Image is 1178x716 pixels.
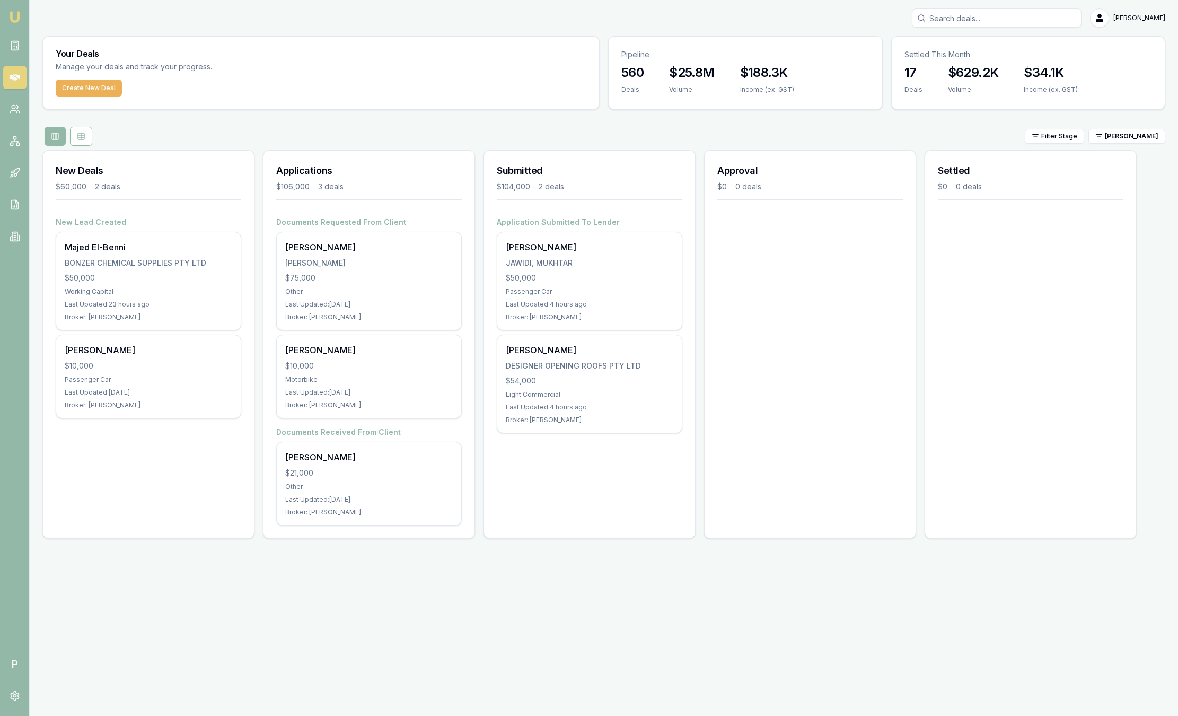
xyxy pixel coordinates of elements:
[276,181,310,192] div: $106,000
[621,64,644,81] h3: 560
[506,376,673,386] div: $54,000
[912,8,1082,28] input: Search deals
[1088,129,1165,144] button: [PERSON_NAME]
[95,181,120,192] div: 2 deals
[65,287,232,296] div: Working Capital
[65,241,232,254] div: Majed El-Benni
[65,388,232,397] div: Last Updated: [DATE]
[56,80,122,97] button: Create New Deal
[285,451,453,464] div: [PERSON_NAME]
[1024,64,1078,81] h3: $34.1K
[285,376,453,384] div: Motorbike
[276,163,462,178] h3: Applications
[276,427,462,438] h4: Documents Received From Client
[506,313,673,321] div: Broker: [PERSON_NAME]
[740,85,794,94] div: Income (ex. GST)
[65,273,232,283] div: $50,000
[285,468,453,478] div: $21,000
[735,181,761,192] div: 0 deals
[506,344,673,356] div: [PERSON_NAME]
[285,361,453,371] div: $10,000
[506,361,673,371] div: DESIGNER OPENING ROOFS PTY LTD
[904,64,922,81] h3: 17
[285,483,453,491] div: Other
[669,85,714,94] div: Volume
[56,163,241,178] h3: New Deals
[956,181,982,192] div: 0 deals
[497,181,530,192] div: $104,000
[506,273,673,283] div: $50,000
[65,344,232,356] div: [PERSON_NAME]
[938,181,947,192] div: $0
[506,287,673,296] div: Passenger Car
[717,181,727,192] div: $0
[285,300,453,309] div: Last Updated: [DATE]
[8,11,21,23] img: emu-icon-u.png
[506,241,673,254] div: [PERSON_NAME]
[276,217,462,228] h4: Documents Requested From Client
[285,344,453,356] div: [PERSON_NAME]
[285,273,453,283] div: $75,000
[497,163,682,178] h3: Submitted
[506,300,673,309] div: Last Updated: 4 hours ago
[285,258,453,268] div: [PERSON_NAME]
[740,64,794,81] h3: $188.3K
[65,258,232,268] div: BONZER CHEMICAL SUPPLIES PTY LTD
[285,388,453,397] div: Last Updated: [DATE]
[285,313,453,321] div: Broker: [PERSON_NAME]
[285,508,453,517] div: Broker: [PERSON_NAME]
[1105,132,1158,141] span: [PERSON_NAME]
[65,300,232,309] div: Last Updated: 23 hours ago
[621,49,869,60] p: Pipeline
[318,181,344,192] div: 3 deals
[285,241,453,254] div: [PERSON_NAME]
[497,217,682,228] h4: Application Submitted To Lender
[938,163,1123,178] h3: Settled
[65,401,232,409] div: Broker: [PERSON_NAME]
[506,390,673,399] div: Light Commercial
[285,287,453,296] div: Other
[621,85,644,94] div: Deals
[285,495,453,504] div: Last Updated: [DATE]
[1025,129,1084,144] button: Filter Stage
[506,403,673,412] div: Last Updated: 4 hours ago
[1113,14,1165,22] span: [PERSON_NAME]
[56,49,586,58] h3: Your Deals
[3,652,27,676] span: P
[1024,85,1078,94] div: Income (ex. GST)
[669,64,714,81] h3: $25.8M
[56,181,86,192] div: $60,000
[65,361,232,371] div: $10,000
[65,313,232,321] div: Broker: [PERSON_NAME]
[904,49,1153,60] p: Settled This Month
[285,401,453,409] div: Broker: [PERSON_NAME]
[56,217,241,228] h4: New Lead Created
[65,376,232,384] div: Passenger Car
[717,163,903,178] h3: Approval
[948,64,999,81] h3: $629.2K
[948,85,999,94] div: Volume
[506,416,673,424] div: Broker: [PERSON_NAME]
[1041,132,1077,141] span: Filter Stage
[56,61,327,73] p: Manage your deals and track your progress.
[904,85,922,94] div: Deals
[539,181,564,192] div: 2 deals
[506,258,673,268] div: JAWIDI, MUKHTAR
